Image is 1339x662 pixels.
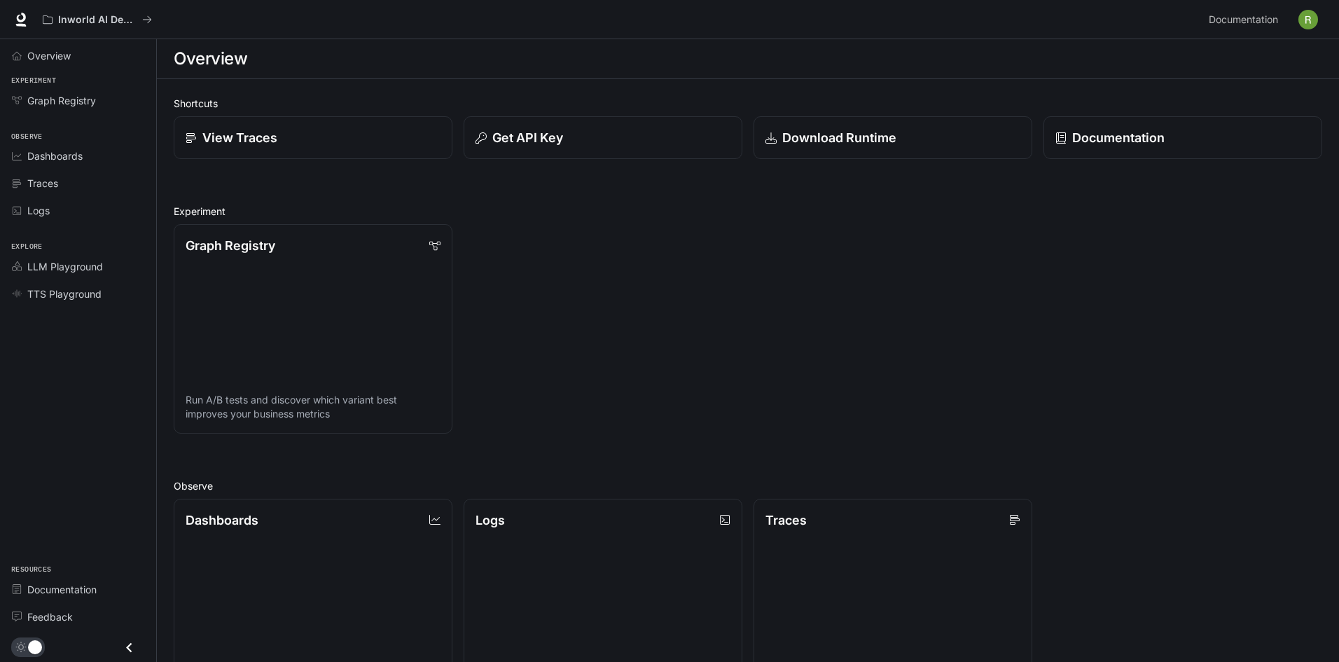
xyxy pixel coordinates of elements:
h2: Experiment [174,204,1322,219]
a: Documentation [1043,116,1322,159]
h2: Observe [174,478,1322,493]
span: Dark mode toggle [28,639,42,654]
a: Feedback [6,605,151,629]
p: Get API Key [492,128,563,147]
a: View Traces [174,116,452,159]
span: Traces [27,176,58,191]
span: TTS Playground [27,287,102,301]
a: Overview [6,43,151,68]
h1: Overview [174,45,247,73]
p: Graph Registry [186,236,275,255]
a: Logs [6,198,151,223]
p: Dashboards [186,511,258,530]
button: Close drawer [113,633,145,662]
span: Documentation [1209,11,1278,29]
span: Feedback [27,609,73,624]
p: Traces [765,511,807,530]
a: Documentation [6,577,151,602]
span: LLM Playground [27,259,103,274]
p: Logs [476,511,505,530]
a: TTS Playground [6,282,151,306]
p: Download Runtime [782,128,896,147]
img: User avatar [1298,10,1318,29]
a: LLM Playground [6,254,151,279]
span: Overview [27,48,71,63]
button: Get API Key [464,116,742,159]
span: Documentation [27,582,97,597]
p: Run A/B tests and discover which variant best improves your business metrics [186,393,440,421]
p: Documentation [1072,128,1165,147]
a: Graph RegistryRun A/B tests and discover which variant best improves your business metrics [174,224,452,434]
button: User avatar [1294,6,1322,34]
span: Graph Registry [27,93,96,108]
a: Dashboards [6,144,151,168]
span: Logs [27,203,50,218]
p: View Traces [202,128,277,147]
a: Download Runtime [754,116,1032,159]
a: Documentation [1203,6,1289,34]
a: Traces [6,171,151,195]
button: All workspaces [36,6,158,34]
p: Inworld AI Demos [58,14,137,26]
h2: Shortcuts [174,96,1322,111]
span: Dashboards [27,149,83,163]
a: Graph Registry [6,88,151,113]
